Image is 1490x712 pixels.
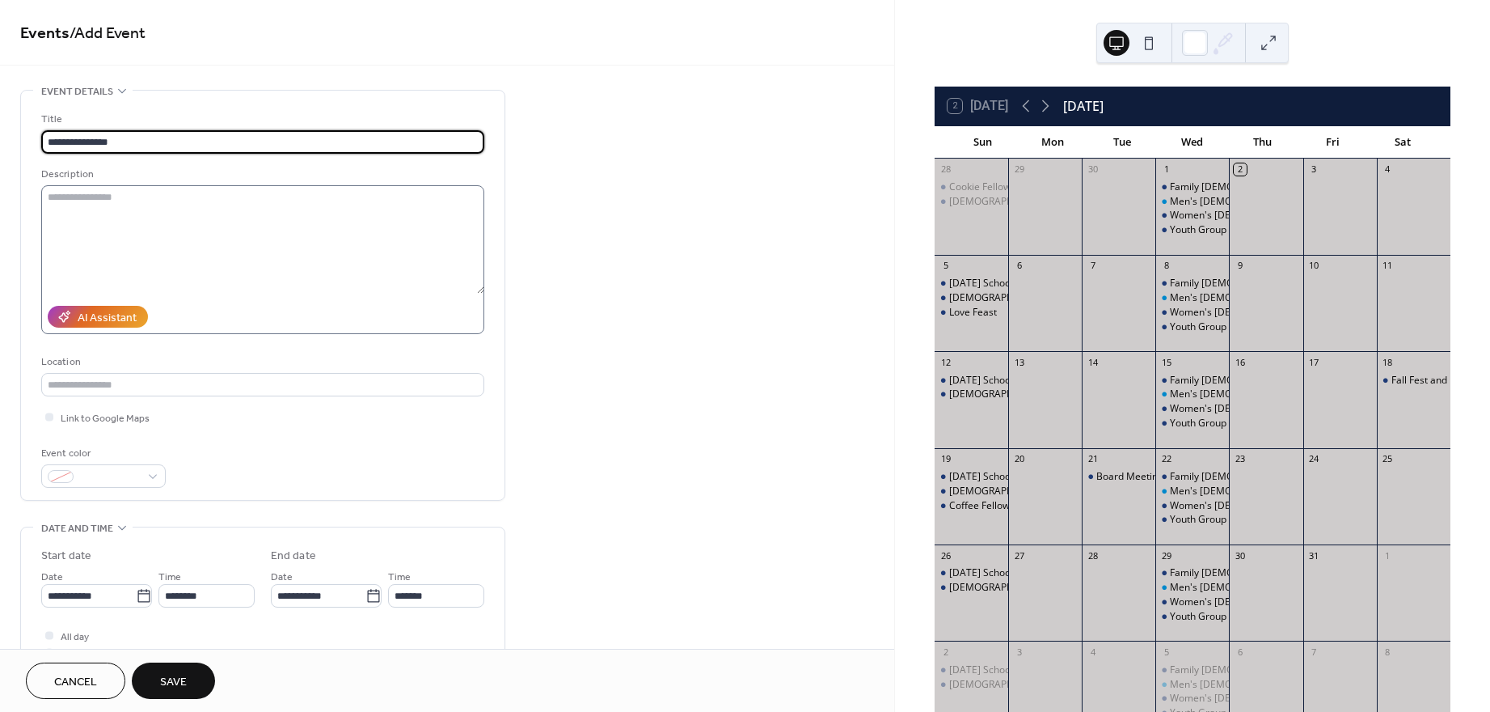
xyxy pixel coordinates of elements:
[41,520,113,537] span: Date and time
[949,388,1091,401] div: [DEMOGRAPHIC_DATA] Service
[1170,223,1226,237] div: Youth Group
[935,499,1008,513] div: Coffee Fellowship &More
[939,260,952,272] div: 5
[1155,499,1229,513] div: Women's Bible Study
[1170,306,1349,320] div: Women's [DEMOGRAPHIC_DATA] Study
[1170,417,1226,430] div: Youth Group
[1158,126,1228,159] div: Wed
[70,18,146,49] span: / Add Event
[41,445,163,462] div: Event color
[1308,453,1320,465] div: 24
[41,83,113,100] span: Event details
[1382,549,1394,562] div: 1
[1377,374,1450,388] div: Fall Fest and Packing Party
[1308,356,1320,368] div: 17
[935,306,1008,320] div: Love Feast
[1367,126,1437,159] div: Sat
[1096,470,1163,484] div: Board Meeting
[935,470,1008,484] div: Sunday School
[948,126,1018,159] div: Sun
[1155,663,1229,677] div: Family Bible Study
[132,663,215,699] button: Save
[1155,291,1229,305] div: Men's Bible Study
[1082,470,1155,484] div: Board Meeting
[1227,126,1298,159] div: Thu
[160,674,187,691] span: Save
[935,485,1008,498] div: Church Service
[935,180,1008,194] div: Cookie Fellowship
[1382,356,1394,368] div: 18
[1160,163,1172,176] div: 1
[1298,126,1368,159] div: Fri
[935,291,1008,305] div: Church Service
[1170,402,1349,416] div: Women's [DEMOGRAPHIC_DATA] Study
[939,356,952,368] div: 12
[61,646,127,663] span: Show date only
[1170,610,1226,624] div: Youth Group
[1155,566,1229,580] div: Family Bible Study
[1155,402,1229,416] div: Women's Bible Study
[949,470,1013,484] div: [DATE] School
[949,374,1013,388] div: [DATE] School
[1170,195,1334,209] div: Men's [DEMOGRAPHIC_DATA] Study
[1170,566,1336,580] div: Family [DEMOGRAPHIC_DATA] Study
[1063,96,1104,116] div: [DATE]
[1155,388,1229,401] div: Men's Bible Study
[1087,549,1099,562] div: 28
[949,306,997,320] div: Love Feast
[271,548,316,565] div: End date
[1170,209,1349,222] div: Women's [DEMOGRAPHIC_DATA] Study
[78,310,137,327] div: AI Assistant
[1382,453,1394,465] div: 25
[20,18,70,49] a: Events
[1155,581,1229,595] div: Men's Bible Study
[1170,320,1226,334] div: Youth Group
[1155,595,1229,609] div: Women's Bible Study
[1170,388,1334,401] div: Men's [DEMOGRAPHIC_DATA] Study
[1382,646,1394,658] div: 8
[1170,180,1336,194] div: Family [DEMOGRAPHIC_DATA] Study
[41,354,481,371] div: Location
[1170,692,1349,706] div: Women's [DEMOGRAPHIC_DATA] Study
[1087,646,1099,658] div: 4
[1382,163,1394,176] div: 4
[1155,470,1229,484] div: Family Bible Study
[1155,678,1229,692] div: Men's Bible Study
[1170,595,1349,609] div: Women's [DEMOGRAPHIC_DATA] Study
[1087,126,1158,159] div: Tue
[949,195,1091,209] div: [DEMOGRAPHIC_DATA] Service
[1155,180,1229,194] div: Family Bible Study
[1013,646,1025,658] div: 3
[1234,646,1246,658] div: 6
[61,629,89,646] span: All day
[1155,610,1229,624] div: Youth Group
[1013,163,1025,176] div: 29
[1170,513,1226,527] div: Youth Group
[1170,499,1349,513] div: Women's [DEMOGRAPHIC_DATA] Study
[1155,417,1229,430] div: Youth Group
[1155,513,1229,527] div: Youth Group
[1170,374,1336,388] div: Family [DEMOGRAPHIC_DATA] Study
[1170,663,1336,677] div: Family [DEMOGRAPHIC_DATA] Study
[1170,581,1334,595] div: Men's [DEMOGRAPHIC_DATA] Study
[1308,163,1320,176] div: 3
[41,569,63,586] span: Date
[949,581,1091,595] div: [DEMOGRAPHIC_DATA] Service
[1234,549,1246,562] div: 30
[935,374,1008,388] div: Sunday School
[1155,320,1229,334] div: Youth Group
[935,663,1008,677] div: Sunday School
[935,678,1008,692] div: Church Service
[271,569,293,586] span: Date
[949,663,1013,677] div: [DATE] School
[935,388,1008,401] div: Church Service
[1160,549,1172,562] div: 29
[1017,126,1087,159] div: Mon
[1170,277,1336,290] div: Family [DEMOGRAPHIC_DATA] Study
[1160,260,1172,272] div: 8
[1234,356,1246,368] div: 16
[949,180,1029,194] div: Cookie Fellowship
[935,277,1008,290] div: Sunday School
[1087,453,1099,465] div: 21
[1160,356,1172,368] div: 15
